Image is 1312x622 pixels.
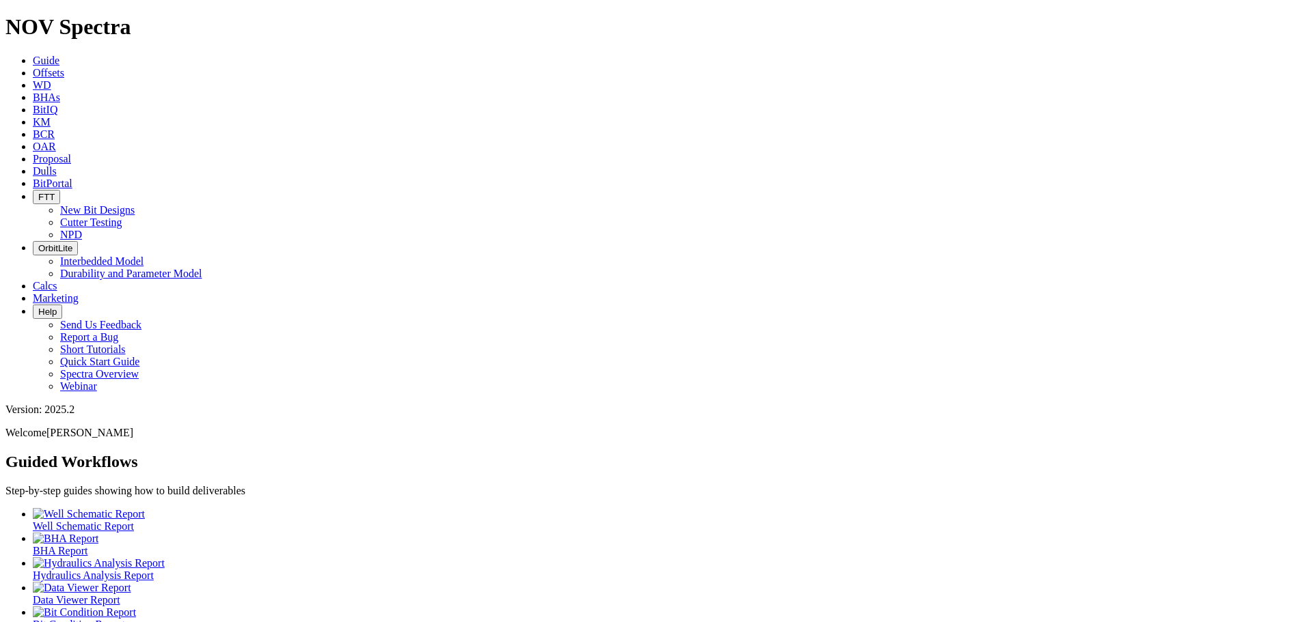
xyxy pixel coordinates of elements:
[38,307,57,317] span: Help
[33,165,57,177] a: Dulls
[33,153,71,165] a: Proposal
[38,243,72,253] span: OrbitLite
[33,190,60,204] button: FTT
[33,67,64,79] a: Offsets
[33,582,131,594] img: Data Viewer Report
[33,545,87,556] span: BHA Report
[33,508,145,520] img: Well Schematic Report
[33,533,1307,556] a: BHA Report BHA Report
[33,79,51,91] a: WD
[33,557,165,569] img: Hydraulics Analysis Report
[33,582,1307,606] a: Data Viewer Report Data Viewer Report
[5,427,1307,439] p: Welcome
[5,453,1307,471] h2: Guided Workflows
[33,569,154,581] span: Hydraulics Analysis Report
[60,268,202,279] a: Durability and Parameter Model
[33,594,120,606] span: Data Viewer Report
[60,255,143,267] a: Interbedded Model
[33,280,57,292] a: Calcs
[60,380,97,392] a: Webinar
[33,508,1307,532] a: Well Schematic Report Well Schematic Report
[33,557,1307,581] a: Hydraulics Analysis Report Hydraulics Analysis Report
[33,533,98,545] img: BHA Report
[33,606,136,619] img: Bit Condition Report
[5,404,1307,416] div: Version: 2025.2
[60,331,118,343] a: Report a Bug
[5,14,1307,40] h1: NOV Spectra
[60,356,139,367] a: Quick Start Guide
[33,178,72,189] a: BitPortal
[33,104,57,115] a: BitIQ
[33,241,78,255] button: OrbitLite
[33,141,56,152] a: OAR
[33,55,59,66] a: Guide
[60,343,126,355] a: Short Tutorials
[60,204,135,216] a: New Bit Designs
[5,485,1307,497] p: Step-by-step guides showing how to build deliverables
[60,319,141,330] a: Send Us Feedback
[60,216,122,228] a: Cutter Testing
[38,192,55,202] span: FTT
[33,128,55,140] a: BCR
[33,520,134,532] span: Well Schematic Report
[33,305,62,319] button: Help
[33,91,60,103] a: BHAs
[33,116,51,128] a: KM
[46,427,133,438] span: [PERSON_NAME]
[60,229,82,240] a: NPD
[60,368,139,380] a: Spectra Overview
[33,292,79,304] a: Marketing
